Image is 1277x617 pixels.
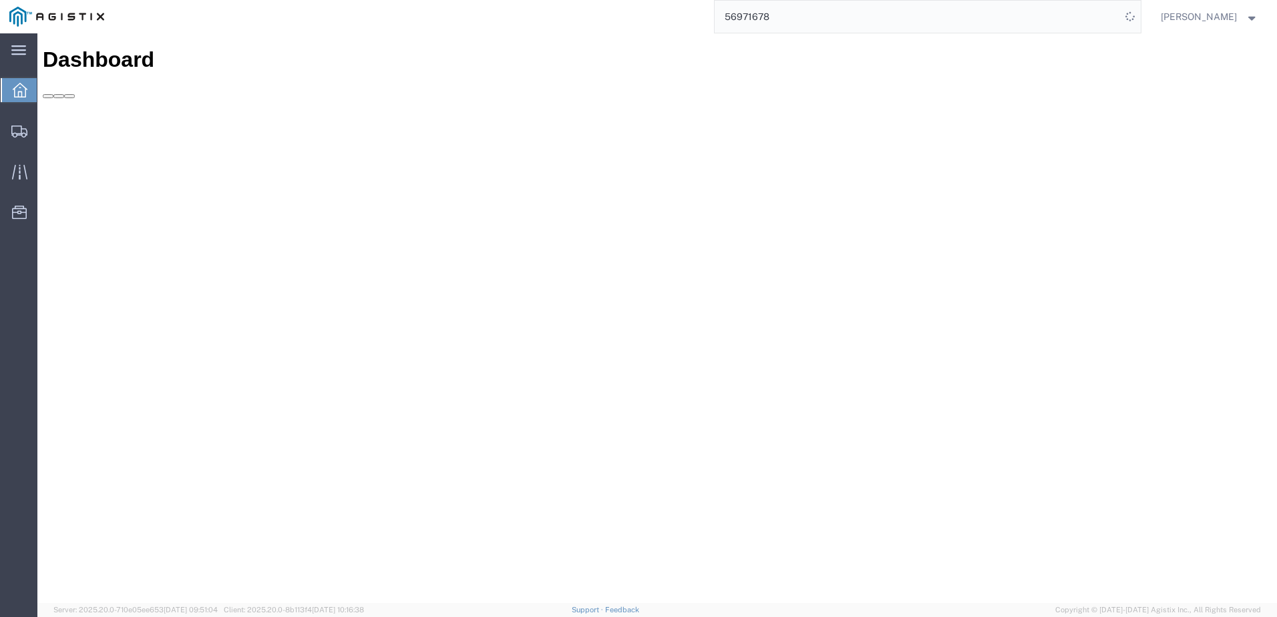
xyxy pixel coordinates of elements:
[1055,604,1261,616] span: Copyright © [DATE]-[DATE] Agistix Inc., All Rights Reserved
[1160,9,1259,25] button: [PERSON_NAME]
[1161,9,1237,24] span: Justin Chao
[572,606,605,614] a: Support
[224,606,364,614] span: Client: 2025.20.0-8b113f4
[715,1,1121,33] input: Search for shipment number, reference number
[53,606,218,614] span: Server: 2025.20.0-710e05ee653
[9,7,104,27] img: logo
[605,606,639,614] a: Feedback
[37,33,1277,603] iframe: FS Legacy Container
[312,606,364,614] span: [DATE] 10:16:38
[164,606,218,614] span: [DATE] 09:51:04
